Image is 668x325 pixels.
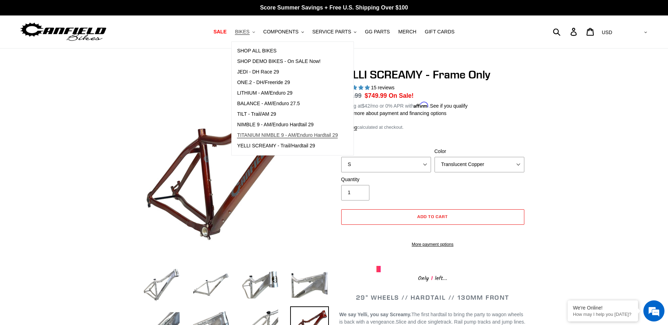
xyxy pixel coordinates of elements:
[237,79,290,85] span: ONE.2 - DH/Freeride 29
[339,312,523,325] span: The first hardtail to bring the party to wagon wheels is back with a vengeance.
[4,192,134,217] textarea: Type your message and hit 'Enter'
[232,109,343,120] a: TILT - Trail/AM 29
[417,214,448,219] span: Add to cart
[23,35,40,53] img: d_696896380_company_1647369064580_696896380
[362,103,370,109] span: $42
[232,56,343,67] a: SHOP DEMO BIKES - On SALE Now!
[339,124,526,131] div: calculated at checkout.
[19,21,107,43] img: Canfield Bikes
[192,266,230,304] img: Load image into Gallery viewer, YELLI SCREAMY - Frame Only
[232,88,343,98] a: LITHIUM - AM/Enduro 29
[232,46,343,56] a: SHOP ALL BIKES
[356,293,509,301] span: 29" WHEELS // HARDTAIL // 130MM FRONT
[232,130,343,141] a: TITANIUM NIMBLE 9 - AM/Enduro Hardtail 29
[395,27,420,37] a: MERCH
[341,176,431,183] label: Quantity
[414,102,429,108] span: Affirm
[365,92,387,99] span: $749.99
[425,29,455,35] span: GIFT CARDS
[398,29,416,35] span: MERCH
[430,103,468,109] a: See if you qualify - Learn more about Affirm Financing (opens in modal)
[210,27,230,37] a: SALE
[241,266,280,304] img: Load image into Gallery viewer, YELLI SCREAMY - Frame Only
[232,141,343,151] a: YELLI SCREAMY - Trail/Hardtail 29
[231,27,258,37] button: BIKES
[237,58,320,64] span: SHOP DEMO BIKES - On SALE Now!
[573,305,633,311] div: We're Online!
[371,85,394,90] span: 15 reviews
[260,27,307,37] button: COMPONENTS
[237,122,313,128] span: NIMBLE 9 - AM/Enduro Hardtail 29
[232,67,343,77] a: JEDI - DH Race 29
[339,85,371,90] span: 5.00 stars
[573,312,633,317] p: How may I help you today?
[312,29,351,35] span: SERVICE PARTS
[237,90,292,96] span: LITHIUM - AM/Enduro 29
[341,241,524,248] a: More payment options
[361,27,393,37] a: GG PARTS
[47,39,129,49] div: Chat with us now
[263,29,299,35] span: COMPONENTS
[116,4,132,20] div: Minimize live chat window
[309,27,360,37] button: SERVICE PARTS
[365,29,390,35] span: GG PARTS
[237,111,276,117] span: TILT - Trail/AM 29
[232,120,343,130] a: NIMBLE 9 - AM/Enduro Hardtail 29
[339,68,526,81] h1: YELLI SCREAMY - Frame Only
[237,143,315,149] span: YELLI SCREAMY - Trail/Hardtail 29
[237,101,300,107] span: BALANCE - AM/Enduro 27.5
[290,266,329,304] img: Load image into Gallery viewer, YELLI SCREAMY - Frame Only
[376,272,489,283] div: Only left...
[421,27,458,37] a: GIFT CARDS
[232,98,343,109] a: BALANCE - AM/Enduro 27.5
[557,24,575,39] input: Search
[237,69,279,75] span: JEDI - DH Race 29
[339,110,447,116] a: Learn more about payment and financing options
[237,132,338,138] span: TITANIUM NIMBLE 9 - AM/Enduro Hardtail 29
[389,91,414,100] span: On Sale!
[8,39,18,49] div: Navigation go back
[41,89,97,160] span: We're online!
[429,274,435,283] span: 1
[339,312,412,317] b: We say Yelli, you say Screamy.
[435,148,524,155] label: Color
[142,266,181,304] img: Load image into Gallery viewer, YELLI SCREAMY - Frame Only
[232,77,343,88] a: ONE.2 - DH/Freeride 29
[213,29,226,35] span: SALE
[341,148,431,155] label: Size
[237,48,276,54] span: SHOP ALL BIKES
[341,209,524,225] button: Add to cart
[339,92,362,99] s: $799.99
[235,29,249,35] span: BIKES
[339,101,468,110] p: Starting at /mo or 0% APR with .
